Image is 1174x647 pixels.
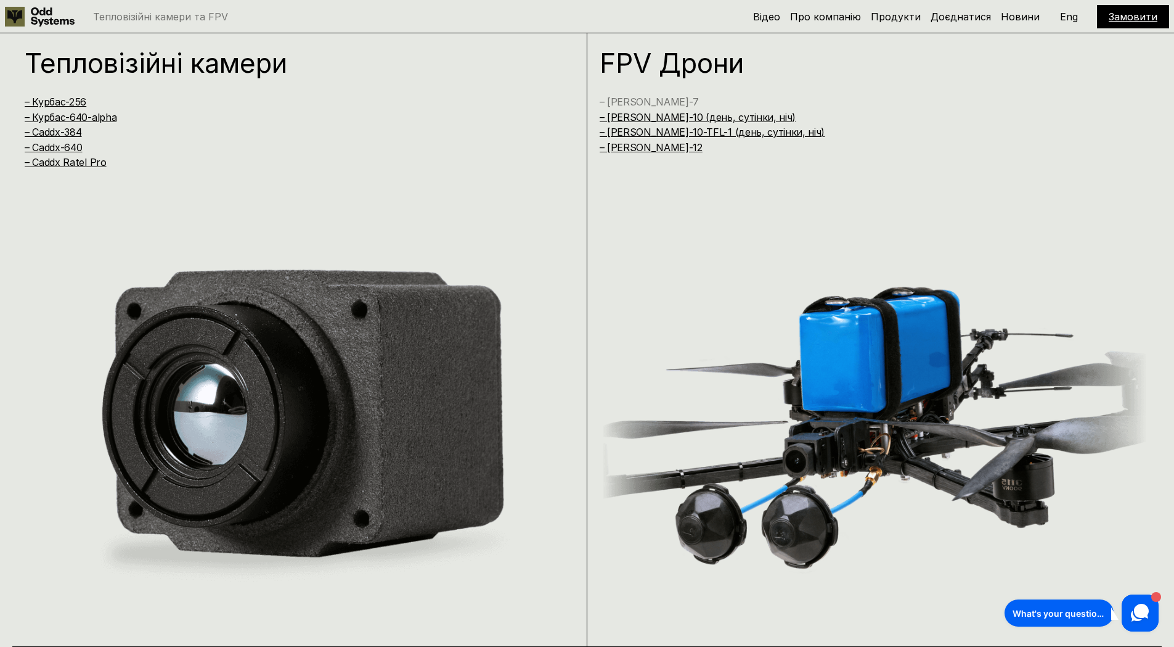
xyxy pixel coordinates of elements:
a: – [PERSON_NAME]-12 [600,141,703,154]
a: – [PERSON_NAME]-10 (день, сутінки, ніч) [600,111,796,123]
a: – [PERSON_NAME]-10-TFL-1 (день, сутінки, ніч) [600,126,825,138]
a: – [PERSON_NAME]-7 [600,96,699,108]
a: – Курбас-256 [25,96,86,108]
a: – Курбас-640-alpha [25,111,116,123]
a: – Caddx Ratel Pro [25,156,107,168]
a: – Caddx-640 [25,141,82,154]
a: Про компанію [790,10,861,23]
a: Новини [1001,10,1040,23]
iframe: To enrich screen reader interactions, please activate Accessibility in Grammarly extension settings [1001,591,1162,635]
a: – Caddx-384 [25,126,81,138]
h1: Тепловізійні камери [25,49,542,76]
h1: FPV Дрони [600,49,1117,76]
p: Тепловізійні камери та FPV [93,12,228,22]
a: Відео [753,10,780,23]
a: Доєднатися [931,10,991,23]
p: Eng [1060,12,1078,22]
a: Замовити [1109,10,1157,23]
a: Продукти [871,10,921,23]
